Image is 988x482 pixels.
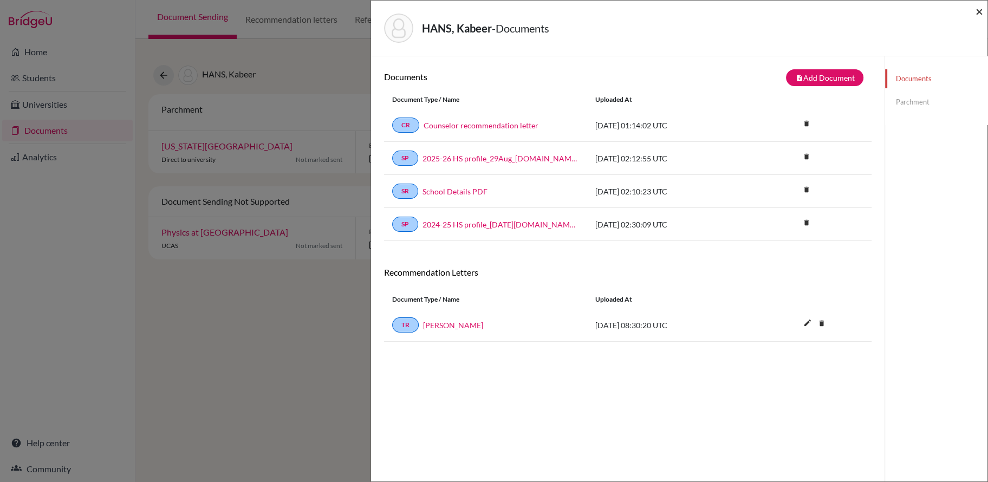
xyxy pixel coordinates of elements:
[384,267,872,277] h6: Recommendation Letters
[814,317,830,331] a: delete
[885,93,987,112] a: Parchment
[392,151,418,166] a: SP
[422,22,492,35] strong: HANS, Kabeer
[799,314,816,331] i: edit
[392,317,419,333] a: TR
[798,181,815,198] i: delete
[798,316,817,332] button: edit
[795,74,803,82] i: note_add
[798,150,815,165] a: delete
[814,315,830,331] i: delete
[798,148,815,165] i: delete
[587,186,750,197] div: [DATE] 02:10:23 UTC
[422,219,579,230] a: 2024-25 HS profile_[DATE][DOMAIN_NAME]_wide
[587,95,750,105] div: Uploaded at
[798,183,815,198] a: delete
[798,117,815,132] a: delete
[595,321,667,330] span: [DATE] 08:30:20 UTC
[976,3,983,19] span: ×
[798,214,815,231] i: delete
[423,320,483,331] a: [PERSON_NAME]
[587,153,750,164] div: [DATE] 02:12:55 UTC
[786,69,863,86] button: note_addAdd Document
[392,217,418,232] a: SP
[587,219,750,230] div: [DATE] 02:30:09 UTC
[384,295,587,304] div: Document Type / Name
[885,69,987,88] a: Documents
[392,118,419,133] a: CR
[492,22,549,35] span: - Documents
[384,95,587,105] div: Document Type / Name
[587,120,750,131] div: [DATE] 01:14:02 UTC
[798,216,815,231] a: delete
[798,115,815,132] i: delete
[422,186,487,197] a: School Details PDF
[384,71,628,82] h6: Documents
[422,153,579,164] a: 2025-26 HS profile_29Aug_[DOMAIN_NAME]_wide
[976,5,983,18] button: Close
[424,120,538,131] a: Counselor recommendation letter
[587,295,750,304] div: Uploaded at
[392,184,418,199] a: SR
